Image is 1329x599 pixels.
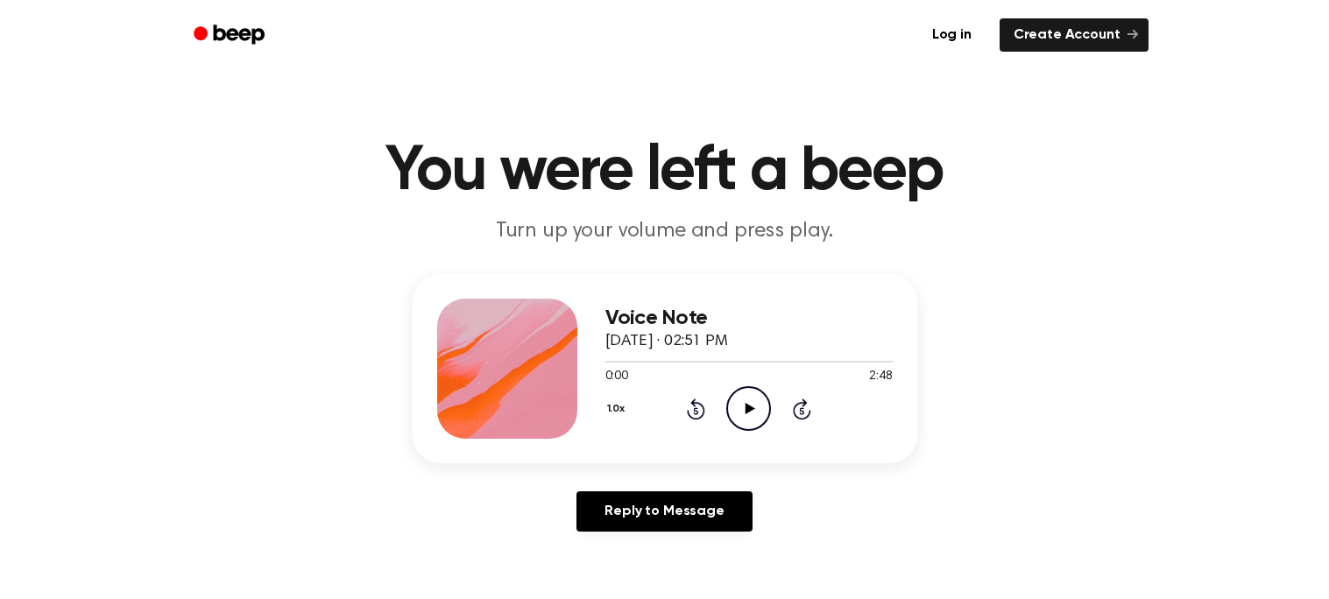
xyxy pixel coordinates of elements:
a: Reply to Message [576,491,752,532]
h3: Voice Note [605,307,893,330]
span: 2:48 [869,368,892,386]
span: 0:00 [605,368,628,386]
a: Log in [915,15,989,55]
button: 1.0x [605,394,632,424]
a: Beep [181,18,280,53]
a: Create Account [1000,18,1149,52]
h1: You were left a beep [216,140,1113,203]
p: Turn up your volume and press play. [329,217,1001,246]
span: [DATE] · 02:51 PM [605,334,728,349]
